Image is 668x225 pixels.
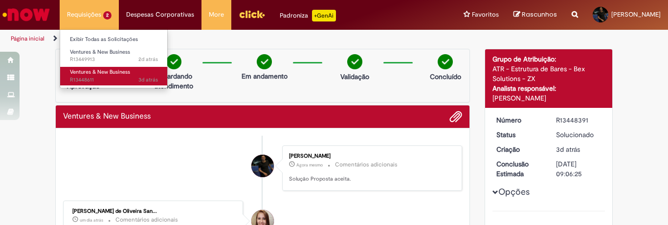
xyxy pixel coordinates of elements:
[489,144,549,154] dt: Criação
[522,10,557,19] span: Rascunhos
[63,112,151,121] h2: Ventures & New Business Histórico de tíquete
[138,56,158,63] time: 26/08/2025 17:20:32
[556,159,601,179] div: [DATE] 09:06:25
[7,30,438,48] ul: Trilhas de página
[449,110,462,123] button: Adicionar anexos
[296,162,323,168] time: 28/08/2025 15:48:35
[489,159,549,179] dt: Conclusão Estimada
[80,217,103,223] time: 27/08/2025 11:25:04
[289,175,452,183] p: Solução Proposta aceita.
[166,54,181,69] img: check-circle-green.png
[60,34,168,45] a: Exibir Todas as Solicitações
[492,83,605,93] div: Analista responsável:
[126,10,194,20] span: Despesas Corporativas
[556,145,580,154] time: 26/08/2025 13:42:45
[611,10,661,19] span: [PERSON_NAME]
[312,10,336,21] p: +GenAi
[556,115,601,125] div: R13448391
[80,217,103,223] span: um dia atrás
[257,54,272,69] img: check-circle-green.png
[60,47,168,65] a: Aberto R13449913 : Ventures & New Business
[70,76,158,84] span: R13448611
[347,54,362,69] img: check-circle-green.png
[251,155,274,177] div: Jeferson Vieira Martins Pacheco
[556,144,601,154] div: 26/08/2025 13:42:45
[138,76,158,83] time: 26/08/2025 14:22:25
[492,93,605,103] div: [PERSON_NAME]
[239,7,265,21] img: click_logo_yellow_360x200.png
[60,29,168,88] ul: Requisições
[72,208,235,214] div: [PERSON_NAME] de Oliveira San...
[335,161,398,169] small: Comentários adicionais
[115,216,178,224] small: Comentários adicionais
[489,115,549,125] dt: Número
[340,72,369,82] p: Validação
[138,56,158,63] span: 2d atrás
[556,130,601,140] div: Solucionado
[289,153,452,159] div: [PERSON_NAME]
[242,71,288,81] p: Em andamento
[556,145,580,154] span: 3d atrás
[70,56,158,63] span: R13449913
[11,35,45,42] a: Página inicial
[492,64,605,83] div: ATR - Estrutura de Bares - Bex Solutions - ZX
[472,10,499,20] span: Favoritos
[103,11,111,20] span: 2
[430,72,461,82] p: Concluído
[280,10,336,21] div: Padroniza
[60,67,168,85] a: Aberto R13448611 : Ventures & New Business
[438,54,453,69] img: check-circle-green.png
[296,162,323,168] span: Agora mesmo
[138,76,158,83] span: 3d atrás
[1,5,51,24] img: ServiceNow
[209,10,224,20] span: More
[492,54,605,64] div: Grupo de Atribuição:
[70,48,130,56] span: Ventures & New Business
[70,68,130,76] span: Ventures & New Business
[150,71,198,91] p: Aguardando atendimento
[489,130,549,140] dt: Status
[67,10,101,20] span: Requisições
[513,10,557,20] a: Rascunhos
